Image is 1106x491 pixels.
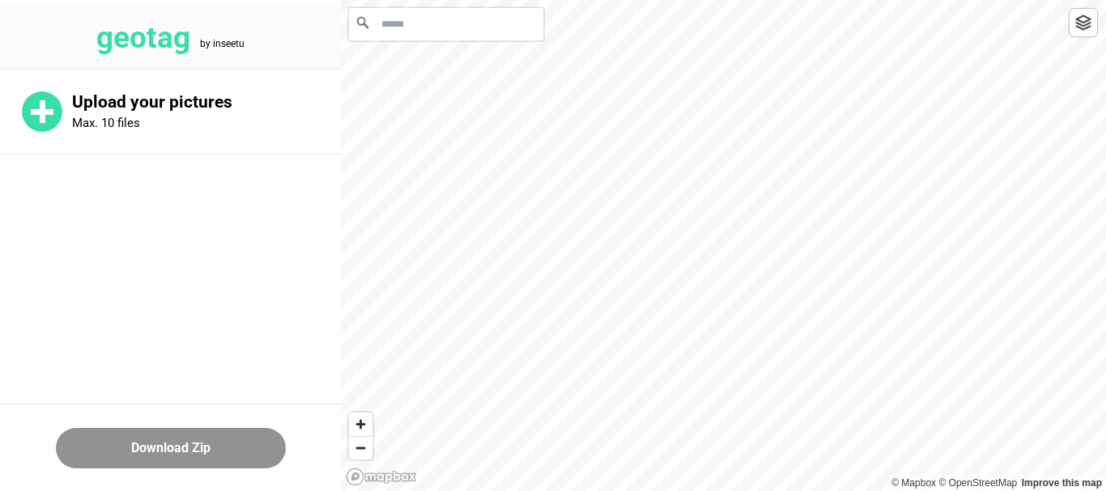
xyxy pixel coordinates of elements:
a: Mapbox [891,477,936,489]
p: Upload your pictures [72,92,341,112]
input: Search [349,8,543,40]
img: toggleLayer [1075,15,1091,31]
a: Mapbox logo [346,468,417,486]
tspan: by inseetu [200,38,245,49]
a: OpenStreetMap [938,477,1017,489]
a: Map feedback [1022,477,1102,489]
p: Max. 10 files [72,116,140,130]
button: Zoom in [349,413,372,436]
span: Zoom out [349,437,372,459]
button: Download Zip [56,428,286,468]
button: Zoom out [349,436,372,459]
tspan: geotag [96,20,190,55]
